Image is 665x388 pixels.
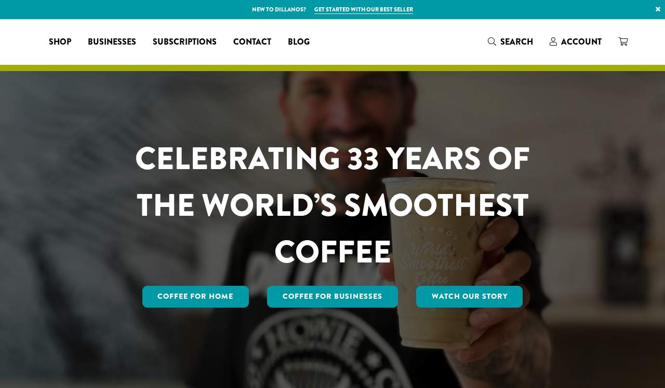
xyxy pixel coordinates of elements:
[153,36,217,49] span: Subscriptions
[314,5,413,14] a: Get started with our best seller
[233,36,271,49] span: Contact
[416,286,523,308] a: Watch Our Story
[561,36,602,48] span: Account
[41,34,79,50] a: Shop
[267,286,398,308] a: Coffee For Businesses
[480,33,541,50] a: Search
[500,36,533,48] span: Search
[288,36,310,49] span: Blog
[104,135,561,275] h1: CELEBRATING 33 YEARS OF THE WORLD’S SMOOTHEST COFFEE
[142,286,249,308] a: Coffee for Home
[49,36,71,49] span: Shop
[88,36,136,49] span: Businesses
